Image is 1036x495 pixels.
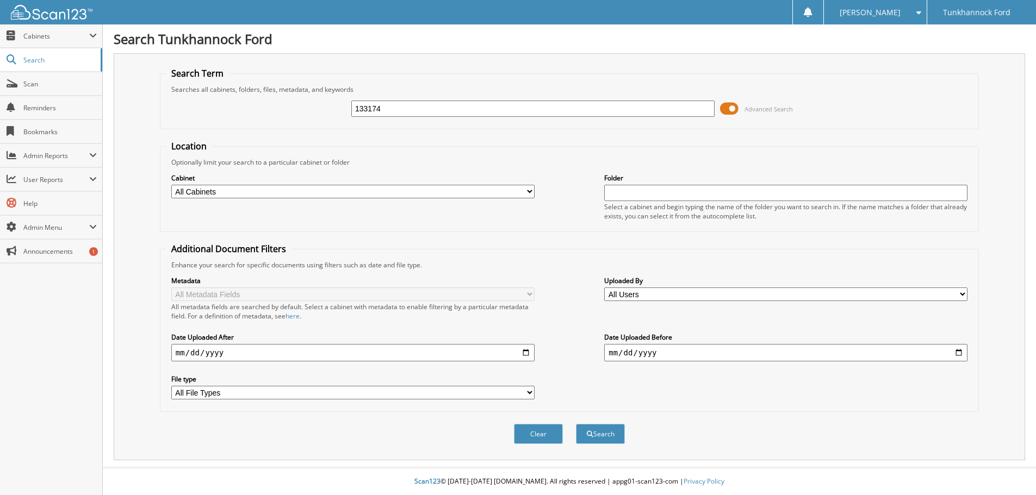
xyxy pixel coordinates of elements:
[166,140,212,152] legend: Location
[166,85,973,94] div: Searches all cabinets, folders, files, metadata, and keywords
[23,55,95,65] span: Search
[89,247,98,256] div: 1
[23,175,89,184] span: User Reports
[114,30,1025,48] h1: Search Tunkhannock Ford
[604,333,967,342] label: Date Uploaded Before
[943,9,1010,16] span: Tunkhannock Ford
[514,424,563,444] button: Clear
[23,127,97,136] span: Bookmarks
[23,103,97,112] span: Reminders
[684,477,724,486] a: Privacy Policy
[23,199,97,208] span: Help
[171,374,535,384] label: File type
[576,424,625,444] button: Search
[23,151,89,160] span: Admin Reports
[604,202,967,221] div: Select a cabinet and begin typing the name of the folder you want to search in. If the name match...
[171,276,535,285] label: Metadata
[23,32,89,41] span: Cabinets
[745,105,793,113] span: Advanced Search
[286,311,300,321] a: here
[604,276,967,285] label: Uploaded By
[166,67,229,79] legend: Search Term
[171,173,535,183] label: Cabinet
[23,79,97,89] span: Scan
[11,5,92,20] img: scan123-logo-white.svg
[103,468,1036,495] div: © [DATE]-[DATE] [DOMAIN_NAME]. All rights reserved | appg01-scan123-com |
[166,158,973,167] div: Optionally limit your search to a particular cabinet or folder
[166,243,291,255] legend: Additional Document Filters
[604,173,967,183] label: Folder
[23,223,89,232] span: Admin Menu
[171,344,535,361] input: start
[171,302,535,321] div: All metadata fields are searched by default. Select a cabinet with metadata to enable filtering b...
[23,247,97,256] span: Announcements
[171,333,535,342] label: Date Uploaded After
[166,260,973,270] div: Enhance your search for specific documents using filters such as date and file type.
[840,9,901,16] span: [PERSON_NAME]
[604,344,967,361] input: end
[414,477,441,486] span: Scan123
